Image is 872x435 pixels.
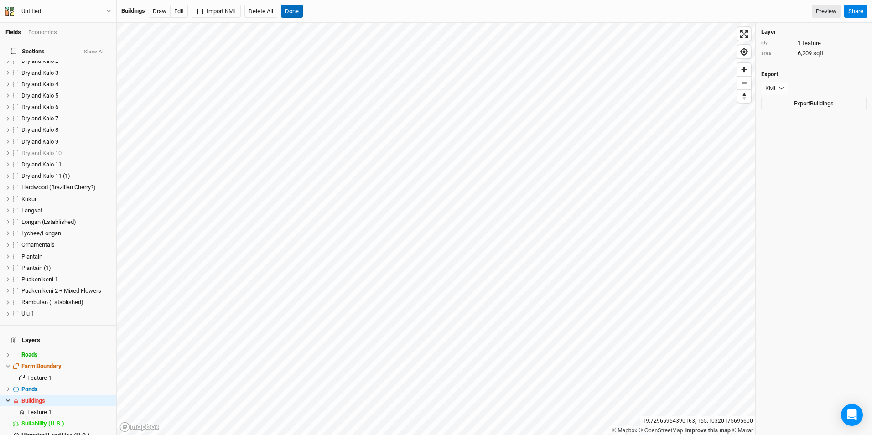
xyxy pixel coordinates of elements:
[21,386,111,393] div: Ponds
[685,427,731,434] a: Improve this map
[21,264,111,272] div: Plantain (1)
[192,5,241,18] button: Import KML
[761,28,867,36] h4: Layer
[119,422,160,432] a: Mapbox logo
[21,264,51,271] span: Plantain (1)
[281,5,303,18] button: Done
[761,97,867,110] button: ExportBuildings
[21,287,101,294] span: Puakenikeni 2 + Mixed Flowers
[21,362,111,370] div: Farm Boundary
[21,253,42,260] span: Plantain
[21,207,111,214] div: Langsat
[21,184,96,191] span: Hardwood (Brazilian Cherry?)
[21,287,111,295] div: Puakenikeni 2 + Mixed Flowers
[21,207,42,214] span: Langsat
[149,5,171,18] button: Draw
[11,48,45,55] span: Sections
[21,7,41,16] div: Untitled
[121,7,145,15] div: Buildings
[21,386,38,393] span: Ponds
[761,82,788,95] button: KML
[761,71,867,78] h4: Export
[21,138,111,145] div: Dryland Kalo 9
[612,427,637,434] a: Mapbox
[21,230,61,237] span: Lychee/Longan
[21,57,58,64] span: Dryland Kalo 2
[639,427,683,434] a: OpenStreetMap
[737,89,751,103] button: Reset bearing to north
[5,6,112,16] button: Untitled
[21,115,111,122] div: Dryland Kalo 7
[761,49,867,57] div: 6,209
[737,45,751,58] button: Find my location
[21,57,111,65] div: Dryland Kalo 2
[21,150,111,157] div: Dryland Kalo 10
[21,276,111,283] div: Puakenikeni 1
[21,172,70,179] span: Dryland Kalo 11 (1)
[21,172,111,180] div: Dryland Kalo 11 (1)
[737,63,751,76] button: Zoom in
[21,230,111,237] div: Lychee/Longan
[5,331,111,349] h4: Layers
[802,39,821,47] span: feature
[21,92,58,99] span: Dryland Kalo 5
[21,241,111,249] div: Ornamentals
[21,351,38,358] span: Roads
[737,90,751,103] span: Reset bearing to north
[21,218,111,226] div: Longan (Established)
[21,196,111,203] div: Kukui
[21,184,111,191] div: Hardwood (Brazilian Cherry?)
[813,49,824,57] span: sqft
[27,409,111,416] div: Feature 1
[117,23,755,435] canvas: Map
[21,104,58,110] span: Dryland Kalo 6
[21,161,62,168] span: Dryland Kalo 11
[5,29,21,36] a: Fields
[21,218,76,225] span: Longan (Established)
[841,404,863,426] div: Open Intercom Messenger
[761,50,793,57] div: area
[737,77,751,89] span: Zoom out
[765,84,777,93] div: KML
[21,150,62,156] span: Dryland Kalo 10
[21,126,111,134] div: Dryland Kalo 8
[21,253,111,260] div: Plantain
[170,5,188,18] button: Edit
[21,161,111,168] div: Dryland Kalo 11
[21,196,36,202] span: Kukui
[27,374,52,381] span: Feature 1
[640,416,755,426] div: 19.72965954390163 , -155.10320175695600
[732,427,753,434] a: Maxar
[21,310,111,317] div: Ulu 1
[21,138,58,145] span: Dryland Kalo 9
[21,92,111,99] div: Dryland Kalo 5
[21,115,58,122] span: Dryland Kalo 7
[83,49,105,55] button: Show All
[21,299,83,306] span: Rambutan (Established)
[21,276,58,283] span: Puakenikeni 1
[21,420,111,427] div: Suitability (U.S.)
[737,76,751,89] button: Zoom out
[761,40,793,47] div: qty
[21,69,58,76] span: Dryland Kalo 3
[27,409,52,415] span: Feature 1
[21,299,111,306] div: Rambutan (Established)
[21,81,58,88] span: Dryland Kalo 4
[21,397,111,404] div: Buildings
[21,81,111,88] div: Dryland Kalo 4
[21,351,111,358] div: Roads
[844,5,867,18] button: Share
[21,420,64,427] span: Suitability (U.S.)
[737,27,751,41] button: Enter fullscreen
[21,397,45,404] span: Buildings
[21,310,34,317] span: Ulu 1
[27,374,111,382] div: Feature 1
[21,126,58,133] span: Dryland Kalo 8
[244,5,277,18] button: Delete All
[21,362,62,369] span: Farm Boundary
[28,28,57,36] div: Economics
[21,69,111,77] div: Dryland Kalo 3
